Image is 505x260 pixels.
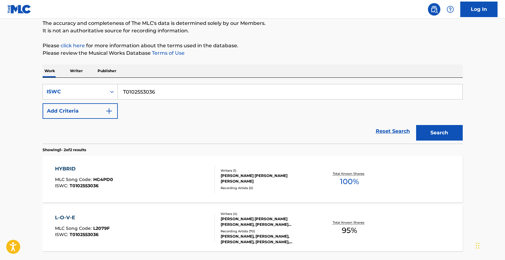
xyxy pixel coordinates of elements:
p: Total Known Shares: [333,171,366,176]
span: ISWC : [55,232,70,237]
div: Help [444,3,457,16]
iframe: Chat Widget [474,230,505,260]
span: L2079F [93,225,110,231]
p: Please review the Musical Works Database [43,49,463,57]
span: ISWC : [55,183,70,188]
span: 95 % [342,225,357,236]
a: Reset Search [373,124,413,138]
p: It is not an authoritative source for recording information. [43,27,463,35]
p: Showing 1 - 2 of 2 results [43,147,86,153]
div: Writers ( 4 ) [221,211,314,216]
div: [PERSON_NAME], [PERSON_NAME], [PERSON_NAME], [PERSON_NAME], [PERSON_NAME] [221,234,314,245]
a: L-O-V-EMLC Song Code:L2079FISWC:T0102553036Writers (4)[PERSON_NAME] [PERSON_NAME] [PERSON_NAME], ... [43,205,463,251]
div: ISWC [47,88,103,95]
form: Search Form [43,84,463,144]
img: MLC Logo [7,5,31,14]
p: Please for more information about the terms used in the database. [43,42,463,49]
div: [PERSON_NAME] [PERSON_NAME] [PERSON_NAME] [221,173,314,184]
img: search [430,6,438,13]
a: HYBRIDMLC Song Code:HG4PD0ISWC:T0102553036Writers (1)[PERSON_NAME] [PERSON_NAME] [PERSON_NAME]Rec... [43,156,463,202]
div: Writers ( 1 ) [221,168,314,173]
a: Terms of Use [151,50,185,56]
span: MLC Song Code : [55,177,93,182]
span: HG4PD0 [93,177,113,182]
p: The accuracy and completeness of The MLC's data is determined solely by our Members. [43,20,463,27]
a: Public Search [428,3,440,16]
span: T0102553036 [70,232,99,237]
div: Recording Artists ( 70 ) [221,229,314,234]
div: Drag [476,236,480,255]
span: T0102553036 [70,183,99,188]
div: [PERSON_NAME] [PERSON_NAME] [PERSON_NAME], [PERSON_NAME] [PERSON_NAME], [PERSON_NAME] [221,216,314,227]
img: 9d2ae6d4665cec9f34b9.svg [105,107,113,115]
a: Log In [460,2,498,17]
p: Total Known Shares: [333,220,366,225]
div: Recording Artists ( 0 ) [221,186,314,190]
p: Work [43,64,57,77]
span: 100 % [340,176,359,187]
div: HYBRID [55,165,113,173]
button: Search [416,125,463,141]
a: click here [61,43,85,49]
p: Publisher [96,64,118,77]
p: Writer [68,64,85,77]
img: help [447,6,454,13]
span: MLC Song Code : [55,225,93,231]
button: Add Criteria [43,103,118,119]
div: L-O-V-E [55,214,110,221]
